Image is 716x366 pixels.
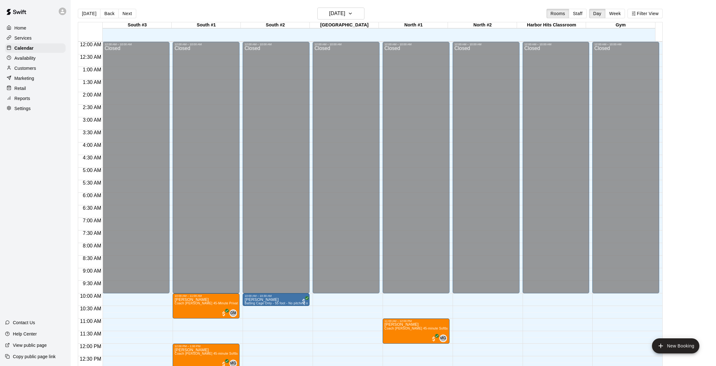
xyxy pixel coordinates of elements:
span: 12:30 AM [78,54,103,60]
a: Retail [5,84,66,93]
span: 5:00 AM [81,168,103,173]
div: Closed [525,46,588,296]
div: Closed [455,46,518,296]
span: 6:00 AM [81,193,103,198]
p: Reports [14,95,30,102]
button: add [652,338,699,353]
div: Graham Mercado* [229,309,237,317]
span: 9:30 AM [81,281,103,286]
p: Help Center [13,331,37,337]
span: 3:00 AM [81,117,103,123]
div: 12:00 AM – 10:00 AM: Closed [173,42,240,293]
div: Gym [586,22,655,28]
div: 12:00 AM – 10:00 AM: Closed [103,42,170,293]
div: 12:00 AM – 10:00 AM: Closed [592,42,659,293]
div: 12:00 PM – 1:00 PM [175,345,238,348]
span: 11:30 AM [78,331,103,336]
span: Coach [PERSON_NAME] 45-minute Softball Hitting Lesson [175,352,263,355]
button: [DATE] [78,9,100,18]
span: 10:00 AM [78,293,103,299]
span: All customers have paid [431,336,437,342]
div: Reports [5,94,66,103]
span: 3:30 AM [81,130,103,135]
div: 12:00 AM – 10:00 AM [525,43,588,46]
div: 12:00 AM – 10:00 AM: Closed [243,42,310,293]
div: South #1 [172,22,241,28]
a: Settings [5,104,66,113]
a: Calendar [5,43,66,53]
div: 12:00 AM – 10:00 AM: Closed [453,42,520,293]
span: 6:30 AM [81,205,103,211]
span: 5:30 AM [81,180,103,186]
span: 7:30 AM [81,230,103,236]
div: 10:00 AM – 10:30 AM: Hwakong Cheng [243,293,310,306]
div: 12:00 AM – 10:00 AM [594,43,657,46]
p: Settings [14,105,31,112]
span: McKenna Gadberry [442,335,447,342]
div: 10:00 AM – 11:00 AM [175,294,238,297]
p: Marketing [14,75,34,81]
span: 8:00 AM [81,243,103,248]
p: Copy public page link [13,353,56,360]
div: 10:00 AM – 11:00 AM: Alden Cairns [173,293,240,319]
span: MG [440,335,446,341]
span: Batting Cage Only - 55 foot - No pitching machine [245,302,319,305]
div: Closed [385,46,448,296]
div: 11:00 AM – 12:00 PM [385,319,448,323]
a: Customers [5,64,66,73]
button: [DATE] [317,8,364,19]
div: McKenna Gadberry [439,335,447,342]
span: 12:30 PM [78,356,103,362]
div: South #2 [241,22,310,28]
span: Coach [PERSON_NAME] 45-Minute Private Hitting Lesson [175,302,262,305]
div: 12:00 AM – 10:00 AM: Closed [383,42,450,293]
span: 8:30 AM [81,256,103,261]
button: Day [589,9,606,18]
span: 11:00 AM [78,319,103,324]
span: GM [230,310,236,316]
div: 12:00 AM – 10:00 AM [385,43,448,46]
a: Home [5,23,66,33]
p: Calendar [14,45,34,51]
span: 12:00 AM [78,42,103,47]
span: All customers have paid [301,298,307,304]
div: South #3 [103,22,172,28]
div: Closed [594,46,657,296]
button: Staff [569,9,587,18]
div: Closed [315,46,378,296]
div: [GEOGRAPHIC_DATA] [310,22,379,28]
span: 12:00 PM [78,344,103,349]
span: Graham Mercado* [232,309,237,317]
button: Rooms [546,9,569,18]
p: View public page [13,342,47,348]
span: 1:00 AM [81,67,103,72]
button: Back [100,9,119,18]
span: 2:00 AM [81,92,103,97]
p: Contact Us [13,319,35,326]
p: Availability [14,55,36,61]
p: Home [14,25,26,31]
div: 12:00 AM – 10:00 AM [175,43,238,46]
button: Filter View [627,9,663,18]
span: 4:00 AM [81,142,103,148]
span: 10:30 AM [78,306,103,311]
div: 12:00 AM – 10:00 AM [455,43,518,46]
div: Availability [5,53,66,63]
span: 2:30 AM [81,105,103,110]
span: 9:00 AM [81,268,103,274]
a: Services [5,33,66,43]
span: All customers have paid [221,311,227,317]
div: North #2 [448,22,517,28]
button: Next [118,9,136,18]
h6: [DATE] [329,9,345,18]
div: 10:00 AM – 10:30 AM [245,294,308,297]
div: 12:00 AM – 10:00 AM: Closed [523,42,589,293]
a: Marketing [5,74,66,83]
